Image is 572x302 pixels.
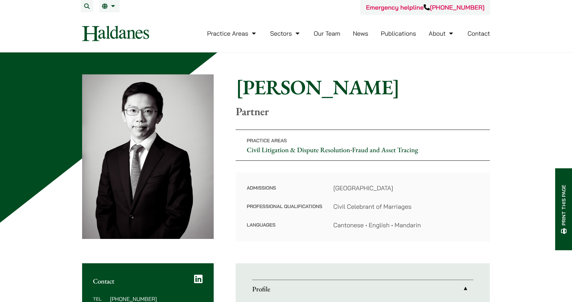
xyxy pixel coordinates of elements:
[236,105,490,118] p: Partner
[247,137,287,144] span: Practice Areas
[247,145,350,154] a: Civil Litigation & Dispute Resolution
[82,26,149,41] img: Logo of Haldanes
[110,296,203,302] dd: [PHONE_NUMBER]
[333,183,479,193] dd: [GEOGRAPHIC_DATA]
[468,29,490,37] a: Contact
[247,183,322,202] dt: Admissions
[333,220,479,230] dd: Cantonese • English • Mandarin
[236,75,490,99] h1: [PERSON_NAME]
[247,202,322,220] dt: Professional Qualifications
[270,29,301,37] a: Sectors
[429,29,455,37] a: About
[252,280,473,298] a: Profile
[194,274,203,284] a: LinkedIn
[352,145,418,154] a: Fraud and Asset Tracing
[353,29,368,37] a: News
[314,29,340,37] a: Our Team
[207,29,258,37] a: Practice Areas
[333,202,479,211] dd: Civil Celebrant of Marriages
[247,220,322,230] dt: Languages
[366,3,484,11] a: Emergency helpline[PHONE_NUMBER]
[102,3,117,9] a: EN
[82,74,214,239] img: Henry Ma photo
[381,29,416,37] a: Publications
[236,130,490,161] p: •
[93,277,203,285] h2: Contact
